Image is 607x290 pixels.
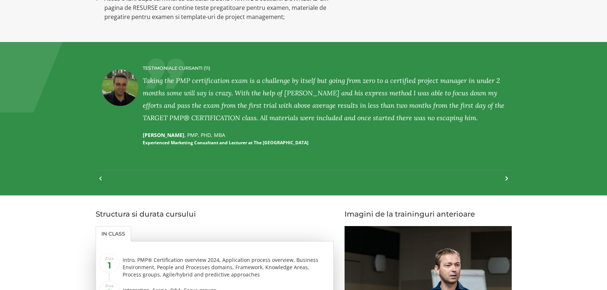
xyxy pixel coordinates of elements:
[143,131,326,146] p: [PERSON_NAME]
[96,226,131,241] a: In class
[99,253,119,273] span: Ziua
[143,140,308,146] small: Experienced Marketing Conusltant and Lecturer at The [GEOGRAPHIC_DATA]
[143,75,510,124] div: Taking the PMP certification exam is a challenge by itself but going from zero to a certified pro...
[123,256,328,278] div: Intro, PMP® Certification overview 2024, Application process overview, Business Environment, Peop...
[96,210,334,218] h3: Structura si durata cursului
[143,66,510,71] h4: TESTIMONIALE CURSANTI (11)
[108,260,111,271] b: 1
[184,131,225,138] span: , PMP, PhD, MBA
[345,210,512,218] h3: Imagini de la traininguri anterioare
